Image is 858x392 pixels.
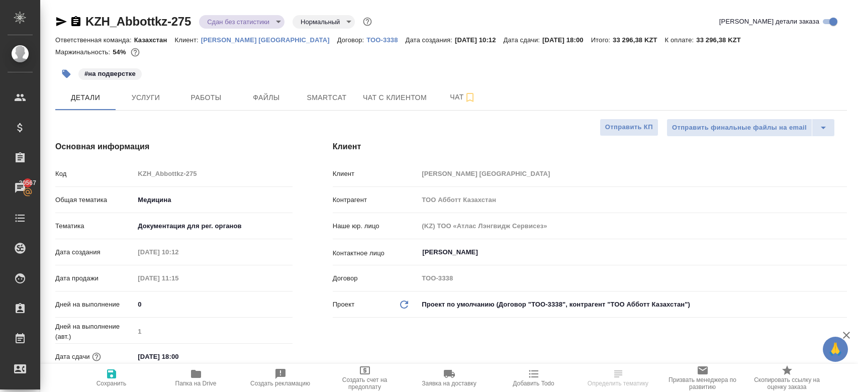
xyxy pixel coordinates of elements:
span: Создать рекламацию [250,380,310,387]
p: Дата создания [55,247,134,257]
p: Общая тематика [55,195,134,205]
span: Папка на Drive [175,380,217,387]
button: Скопировать ссылку для ЯМессенджера [55,16,67,28]
a: 20567 [3,175,38,201]
p: Казахстан [134,36,175,44]
button: Папка на Drive [154,364,238,392]
p: Итого: [591,36,613,44]
input: Пустое поле [134,166,292,181]
input: Пустое поле [134,324,292,339]
button: Добавить Todo [492,364,576,392]
svg: Подписаться [464,91,476,104]
h4: Основная информация [55,141,293,153]
button: Доп статусы указывают на важность/срочность заказа [361,15,374,28]
button: Сохранить [69,364,154,392]
p: Клиент [333,169,419,179]
button: Нормальный [298,18,343,26]
div: Проект по умолчанию (Договор "ТОО-3338", контрагент "ТОО Абботт Казахстан") [418,296,847,313]
h4: Клиент [333,141,847,153]
span: на подверстке [77,69,143,77]
p: Договор [333,273,419,283]
p: ТОО-3338 [366,36,405,44]
p: Код [55,169,134,179]
div: Сдан без статистики [293,15,355,29]
span: Сохранить [97,380,127,387]
span: 🙏 [827,339,844,360]
span: 20567 [13,178,42,188]
p: Дней на выполнение (авт.) [55,322,134,342]
p: Ответственная команда: [55,36,134,44]
span: Детали [61,91,110,104]
span: Скопировать ссылку на оценку заказа [751,376,823,390]
button: Добавить тэг [55,63,77,85]
button: Призвать менеджера по развитию [660,364,745,392]
div: Медицина [134,191,292,209]
input: Пустое поле [418,219,847,233]
span: Создать счет на предоплату [329,376,401,390]
div: Сдан без статистики [199,15,284,29]
input: ✎ Введи что-нибудь [134,349,222,364]
p: Маржинальность: [55,48,113,56]
span: Отправить финальные файлы на email [672,122,807,134]
p: Дата продажи [55,273,134,283]
p: Дата сдачи [55,352,90,362]
button: Сдан без статистики [204,18,272,26]
button: Заявка на доставку [407,364,492,392]
p: [PERSON_NAME] [GEOGRAPHIC_DATA] [201,36,337,44]
p: Дата создания: [406,36,455,44]
button: 🙏 [823,337,848,362]
span: Заявка на доставку [422,380,476,387]
a: ТОО-3338 [366,35,405,44]
button: Отправить КП [600,119,658,136]
p: Контактное лицо [333,248,419,258]
button: Создать рекламацию [238,364,323,392]
button: 2068.20 RUB; 0.00 KZT; [129,46,142,59]
span: Услуги [122,91,170,104]
input: Пустое поле [418,192,847,207]
p: [DATE] 18:00 [542,36,591,44]
button: Определить тематику [576,364,660,392]
button: Скопировать ссылку на оценку заказа [745,364,829,392]
p: Проект [333,300,355,310]
span: Отправить КП [605,122,653,133]
p: Дата сдачи: [504,36,542,44]
button: Если добавить услуги и заполнить их объемом, то дата рассчитается автоматически [90,350,103,363]
p: Наше юр. лицо [333,221,419,231]
a: [PERSON_NAME] [GEOGRAPHIC_DATA] [201,35,337,44]
span: Призвать менеджера по развитию [666,376,739,390]
span: Работы [182,91,230,104]
p: Дней на выполнение [55,300,134,310]
p: 54% [113,48,128,56]
button: Отправить финальные файлы на email [666,119,812,137]
p: 33 296,38 KZT [696,36,748,44]
span: Добавить Todo [513,380,554,387]
span: Чат с клиентом [363,91,427,104]
button: Скопировать ссылку [70,16,82,28]
p: [DATE] 10:12 [455,36,504,44]
span: Файлы [242,91,291,104]
button: Open [841,251,843,253]
span: Smartcat [303,91,351,104]
a: KZH_Abbottkz-275 [85,15,191,28]
input: Пустое поле [134,271,222,285]
p: 33 296,38 KZT [613,36,665,44]
p: Контрагент [333,195,419,205]
input: Пустое поле [418,166,847,181]
span: Определить тематику [588,380,648,387]
p: Тематика [55,221,134,231]
input: Пустое поле [134,245,222,259]
div: Документация для рег. органов [134,218,292,235]
button: Создать счет на предоплату [323,364,407,392]
input: Пустое поле [418,271,847,285]
span: Чат [439,91,487,104]
p: Договор: [337,36,367,44]
input: ✎ Введи что-нибудь [134,297,292,312]
span: [PERSON_NAME] детали заказа [719,17,819,27]
p: К оплате: [665,36,697,44]
p: Клиент: [174,36,201,44]
p: #на подверстке [84,69,136,79]
div: split button [666,119,835,137]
